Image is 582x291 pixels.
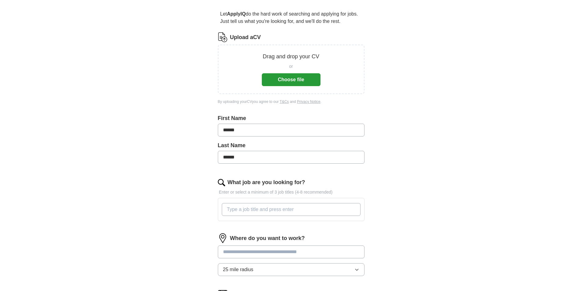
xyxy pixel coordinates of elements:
label: What job are you looking for? [228,178,305,187]
img: location.png [218,233,228,243]
span: or [289,63,293,70]
a: Privacy Notice [297,100,320,104]
label: First Name [218,114,364,122]
button: Choose file [262,73,320,86]
input: Type a job title and press enter [222,203,361,216]
strong: ApplyIQ [227,11,246,16]
label: Last Name [218,141,364,150]
img: CV Icon [218,32,228,42]
label: Where do you want to work? [230,234,305,242]
p: Enter or select a minimum of 3 job titles (4-8 recommended) [218,189,364,195]
button: 25 mile radius [218,263,364,276]
p: Let do the hard work of searching and applying for jobs. Just tell us what you're looking for, an... [218,8,364,27]
p: Drag and drop your CV [263,53,319,61]
div: By uploading your CV you agree to our and . [218,99,364,104]
a: T&Cs [280,100,289,104]
span: 25 mile radius [223,266,254,273]
img: search.png [218,179,225,186]
label: Upload a CV [230,33,261,42]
